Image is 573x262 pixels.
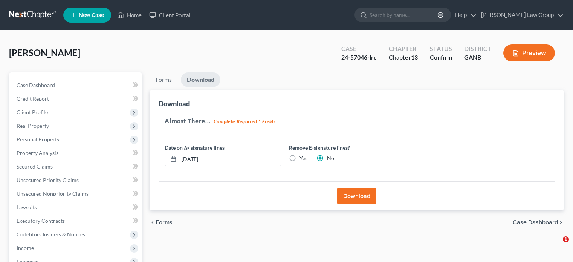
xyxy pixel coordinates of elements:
[17,82,55,88] span: Case Dashboard
[341,53,377,62] div: 24-57046-lrc
[17,150,58,156] span: Property Analysis
[17,136,60,142] span: Personal Property
[451,8,477,22] a: Help
[17,109,48,115] span: Client Profile
[17,123,49,129] span: Real Property
[411,54,418,61] span: 13
[11,214,142,228] a: Executory Contracts
[11,201,142,214] a: Lawsuits
[464,53,491,62] div: GANB
[337,188,376,204] button: Download
[17,95,49,102] span: Credit Report
[430,44,452,53] div: Status
[11,160,142,173] a: Secured Claims
[165,144,225,152] label: Date on /s/ signature lines
[150,219,183,225] button: chevron_left Forms
[181,72,220,87] a: Download
[11,173,142,187] a: Unsecured Priority Claims
[179,152,281,166] input: MM/DD/YYYY
[150,219,156,225] i: chevron_left
[389,53,418,62] div: Chapter
[289,144,406,152] label: Remove E-signature lines?
[17,177,79,183] span: Unsecured Priority Claims
[477,8,564,22] a: [PERSON_NAME] Law Group
[547,236,565,254] iframe: Intercom live chat
[11,78,142,92] a: Case Dashboard
[430,53,452,62] div: Confirm
[11,146,142,160] a: Property Analysis
[214,118,276,124] strong: Complete Required * Fields
[17,204,37,210] span: Lawsuits
[150,72,178,87] a: Forms
[145,8,194,22] a: Client Portal
[17,163,53,170] span: Secured Claims
[513,219,558,225] span: Case Dashboard
[17,245,34,251] span: Income
[79,12,104,18] span: New Case
[503,44,555,61] button: Preview
[464,44,491,53] div: District
[11,92,142,106] a: Credit Report
[513,219,564,225] a: Case Dashboard chevron_right
[327,155,334,162] label: No
[113,8,145,22] a: Home
[563,236,569,242] span: 1
[17,190,89,197] span: Unsecured Nonpriority Claims
[389,44,418,53] div: Chapter
[9,47,80,58] span: [PERSON_NAME]
[11,187,142,201] a: Unsecured Nonpriority Claims
[159,99,190,108] div: Download
[299,155,307,162] label: Yes
[341,44,377,53] div: Case
[558,219,564,225] i: chevron_right
[370,8,439,22] input: Search by name...
[17,218,65,224] span: Executory Contracts
[156,219,173,225] span: Forms
[165,116,549,126] h5: Almost There...
[17,231,85,237] span: Codebtors Insiders & Notices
